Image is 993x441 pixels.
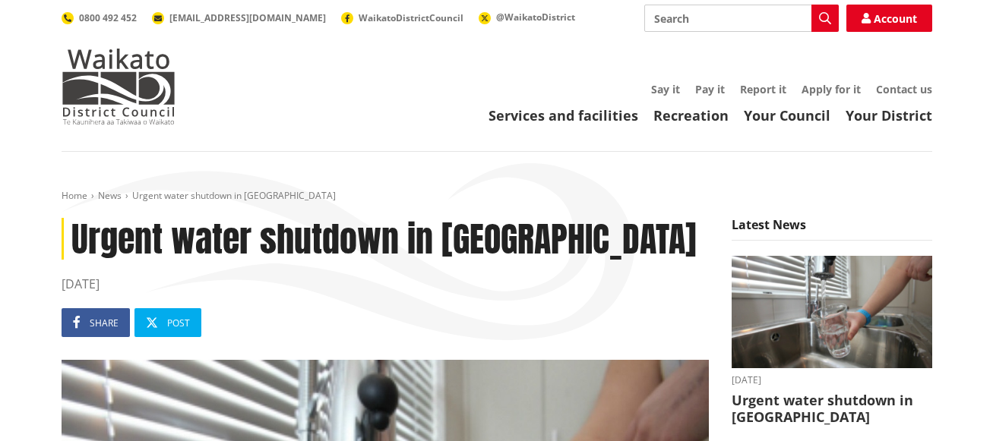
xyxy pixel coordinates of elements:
a: Contact us [876,82,932,96]
nav: breadcrumb [62,190,932,203]
input: Search input [644,5,839,32]
a: Pay it [695,82,725,96]
a: Report it [740,82,786,96]
a: WaikatoDistrictCouncil [341,11,463,24]
img: water image [732,256,932,369]
a: Account [846,5,932,32]
span: @WaikatoDistrict [496,11,575,24]
a: Say it [651,82,680,96]
a: Share [62,308,130,337]
h1: Urgent water shutdown in [GEOGRAPHIC_DATA] [62,218,709,260]
a: Your Council [744,106,830,124]
span: Post [167,317,190,329]
a: @WaikatoDistrict [479,11,575,24]
a: Your District [846,106,932,124]
span: Urgent water shutdown in [GEOGRAPHIC_DATA] [132,189,336,202]
a: [EMAIL_ADDRESS][DOMAIN_NAME] [152,11,326,24]
span: 0800 492 452 [79,11,137,24]
span: WaikatoDistrictCouncil [359,11,463,24]
img: Waikato District Council - Te Kaunihera aa Takiwaa o Waikato [62,49,176,124]
a: Services and facilities [489,106,638,124]
h5: Latest News [732,218,932,241]
span: [EMAIL_ADDRESS][DOMAIN_NAME] [169,11,326,24]
time: [DATE] [732,376,932,385]
a: [DATE] Urgent water shutdown in [GEOGRAPHIC_DATA] [732,256,932,426]
a: 0800 492 452 [62,11,137,24]
a: Apply for it [802,82,861,96]
a: Post [134,308,201,337]
a: Recreation [653,106,729,124]
time: [DATE] [62,275,709,293]
span: Share [90,317,119,329]
a: Home [62,189,87,202]
a: News [98,189,122,202]
h3: Urgent water shutdown in [GEOGRAPHIC_DATA] [732,392,932,425]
